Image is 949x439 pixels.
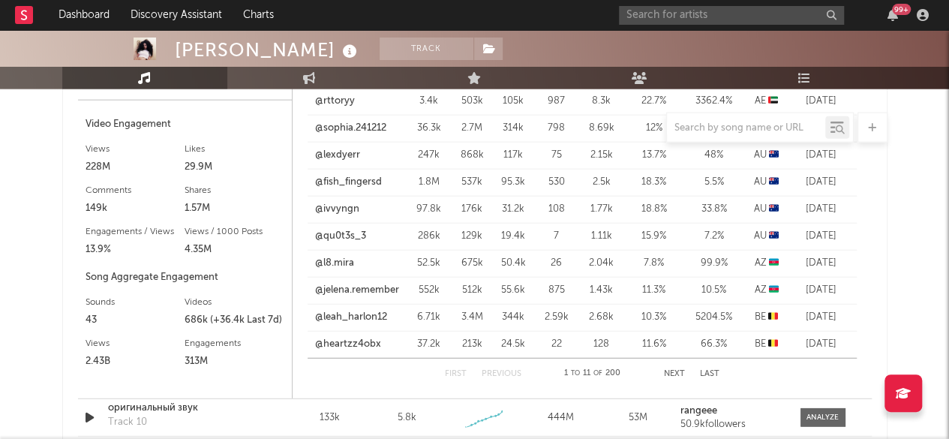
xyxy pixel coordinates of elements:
[603,410,673,425] div: 53M
[793,283,849,298] div: [DATE]
[185,140,284,158] div: Likes
[185,223,284,241] div: Views / 1000 Posts
[185,353,284,371] div: 313M
[748,283,785,298] div: AZ
[583,283,620,298] div: 1.43k
[593,370,602,377] span: of
[680,406,717,416] strong: rangeee
[410,256,448,271] div: 52.5k
[793,175,849,190] div: [DATE]
[410,94,448,109] div: 3.4k
[583,148,620,163] div: 2.15k
[455,229,489,244] div: 129k
[769,285,779,295] span: 🇦🇿
[583,337,620,352] div: 128
[185,200,284,218] div: 1.57M
[769,204,779,214] span: 🇦🇺
[748,229,785,244] div: AU
[482,370,521,378] button: Previous
[185,158,284,176] div: 29.9M
[628,175,680,190] div: 18.3 %
[583,256,620,271] div: 2.04k
[410,202,448,217] div: 97.8k
[768,312,778,322] span: 🇧🇪
[688,229,740,244] div: 7.2 %
[455,175,489,190] div: 537k
[793,94,849,109] div: [DATE]
[793,229,849,244] div: [DATE]
[497,256,530,271] div: 50.4k
[526,410,596,425] div: 444M
[628,94,680,109] div: 22.7 %
[185,182,284,200] div: Shares
[748,175,785,190] div: AU
[397,410,416,425] div: 5.8k
[455,148,489,163] div: 868k
[583,202,620,217] div: 1.77k
[497,175,530,190] div: 95.3k
[688,94,740,109] div: 3362.4 %
[583,229,620,244] div: 1.11k
[793,202,849,217] div: [DATE]
[86,269,284,287] div: Song Aggregate Engagement
[769,150,779,160] span: 🇦🇺
[538,202,575,217] div: 108
[185,335,284,353] div: Engagements
[628,310,680,325] div: 10.3 %
[410,283,448,298] div: 552k
[769,231,779,241] span: 🇦🇺
[315,256,354,271] a: @l8.mira
[538,94,575,109] div: 987
[571,370,580,377] span: to
[86,353,185,371] div: 2.43B
[497,94,530,109] div: 105k
[86,223,185,241] div: Engagements / Views
[497,148,530,163] div: 117k
[688,148,740,163] div: 48 %
[185,241,284,259] div: 4.35M
[688,283,740,298] div: 10.5 %
[628,337,680,352] div: 11.6 %
[667,122,825,134] input: Search by song name or URL
[628,148,680,163] div: 13.7 %
[680,419,785,430] div: 50.9k followers
[315,310,387,325] a: @leah_harlon12
[315,283,399,298] a: @jelena.remember
[86,182,185,200] div: Comments
[410,337,448,352] div: 37.2k
[455,94,489,109] div: 503k
[628,202,680,217] div: 18.8 %
[445,370,467,378] button: First
[748,256,785,271] div: AZ
[86,335,185,353] div: Views
[455,310,489,325] div: 3.4M
[748,337,785,352] div: BE
[455,337,489,352] div: 213k
[108,401,265,416] a: оригинальный звук
[86,200,185,218] div: 149k
[892,4,911,15] div: 99 +
[410,229,448,244] div: 286k
[551,365,634,383] div: 1 11 200
[680,406,785,416] a: rangeee
[688,310,740,325] div: 5204.5 %
[497,337,530,352] div: 24.5k
[583,94,620,109] div: 8.3k
[748,94,785,109] div: AE
[315,148,360,163] a: @lexdyerr
[628,229,680,244] div: 15.9 %
[497,283,530,298] div: 55.6k
[380,38,473,60] button: Track
[688,256,740,271] div: 99.9 %
[748,310,785,325] div: BE
[887,9,898,21] button: 99+
[769,258,779,268] span: 🇦🇿
[769,177,779,187] span: 🇦🇺
[538,310,575,325] div: 2.59k
[175,38,361,62] div: [PERSON_NAME]
[410,148,448,163] div: 247k
[793,148,849,163] div: [DATE]
[455,202,489,217] div: 176k
[86,158,185,176] div: 228M
[410,175,448,190] div: 1.8M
